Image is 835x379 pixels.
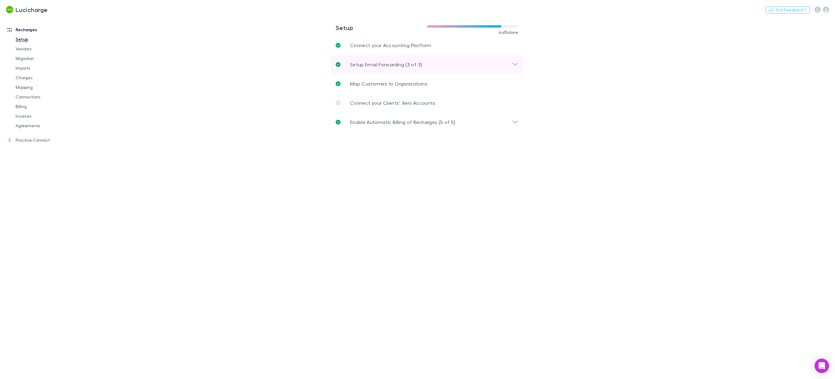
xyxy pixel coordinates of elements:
button: Got Feedback? [765,6,810,14]
a: Vendors [10,44,85,54]
a: Connect your Clients’ Xero Accounts [331,93,523,113]
a: Mapping [10,83,85,92]
p: Map Customers to Organisations [350,80,428,87]
div: Open Intercom Messenger [815,359,829,373]
a: Migration [10,54,85,63]
div: Setup Email Forwarding (3 of 3) [331,55,523,74]
a: Agreements [10,121,85,131]
p: Connect your Accounting Platform [350,42,431,49]
a: Lucicharge [2,2,51,17]
h3: Lucicharge [16,6,48,13]
a: Connections [10,92,85,102]
a: Billing [10,102,85,111]
h3: Setup [336,24,427,31]
a: Recharges [1,25,85,35]
p: Connect your Clients’ Xero Accounts [350,99,435,107]
p: Setup Email Forwarding (3 of 3) [350,61,422,68]
a: Practice Connect [1,135,85,145]
img: Lucicharge's Logo [6,6,13,13]
a: Invoices [10,111,85,121]
span: 4 of 5 done [498,30,518,35]
a: Setup [10,35,85,44]
div: Enable Automatic Billing of Recharges (5 of 5) [331,113,523,132]
a: Connect your Accounting Platform [331,36,523,55]
a: Map Customers to Organisations [331,74,523,93]
a: Charges [10,73,85,83]
p: Enable Automatic Billing of Recharges (5 of 5) [350,119,455,126]
a: Imports [10,63,85,73]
